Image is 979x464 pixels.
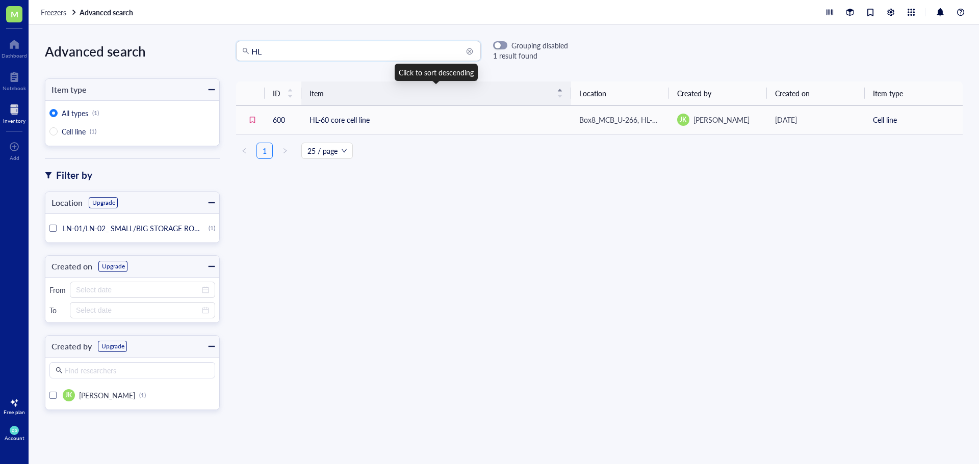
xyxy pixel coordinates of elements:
th: Item type [865,81,963,105]
div: (1) [209,224,215,232]
div: Location [45,196,83,210]
div: Account [5,435,24,441]
div: (1) [90,127,96,135]
span: M [11,8,18,20]
div: Upgrade [102,262,125,270]
span: DG [12,428,17,432]
div: 1 result found [493,50,568,61]
span: LN-01/LN-02_ SMALL/BIG STORAGE ROOM [63,223,207,233]
div: Box8_MCB_U-266, HL-60, CCRF-CEM, T-[PERSON_NAME]-293, MOLT-4, HCT 116 [579,114,661,125]
span: [PERSON_NAME] [693,115,750,125]
th: Item [301,81,571,105]
div: Item type [45,83,87,97]
div: From [49,285,66,294]
div: Dashboard [2,52,27,59]
div: (1) [92,109,99,117]
div: To [49,306,66,315]
div: Advanced search [45,41,220,62]
a: Inventory [3,101,25,124]
div: Inventory [3,118,25,124]
td: Cell line [865,105,963,134]
th: Location [571,81,669,105]
span: right [282,148,288,154]
td: HL-60 core cell line [301,105,571,134]
input: Select date [76,305,200,316]
th: Created by [669,81,767,105]
div: Page Size [301,143,353,159]
input: Select date [76,284,200,295]
span: Item [310,88,551,99]
div: Upgrade [92,199,115,207]
div: Filter by [56,168,92,182]
a: Advanced search [80,8,135,17]
span: JK [65,391,72,400]
li: 1 [256,143,273,159]
th: ID [265,81,301,105]
div: Notebook [3,85,26,91]
td: 600 [265,105,301,134]
a: Dashboard [2,36,27,59]
span: 25 / page [307,143,347,158]
a: Notebook [3,69,26,91]
button: left [236,143,252,159]
div: Upgrade [101,342,124,350]
a: Freezers [41,8,78,17]
span: Cell line [62,126,86,137]
th: Created on [767,81,865,105]
div: [DATE] [775,114,857,125]
li: Next Page [277,143,293,159]
div: (1) [139,391,146,399]
div: Created by [45,339,92,353]
div: Created on [45,259,92,274]
div: Add [10,155,19,161]
div: Click to sort descending [395,64,478,81]
a: 1 [257,143,272,158]
button: right [277,143,293,159]
span: JK [680,115,686,124]
span: ID [273,88,281,99]
span: left [241,148,247,154]
span: All types [62,108,88,118]
div: Grouping disabled [511,41,568,50]
span: Freezers [41,7,66,17]
span: [PERSON_NAME] [79,390,135,400]
div: Free plan [4,409,25,415]
li: Previous Page [236,143,252,159]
